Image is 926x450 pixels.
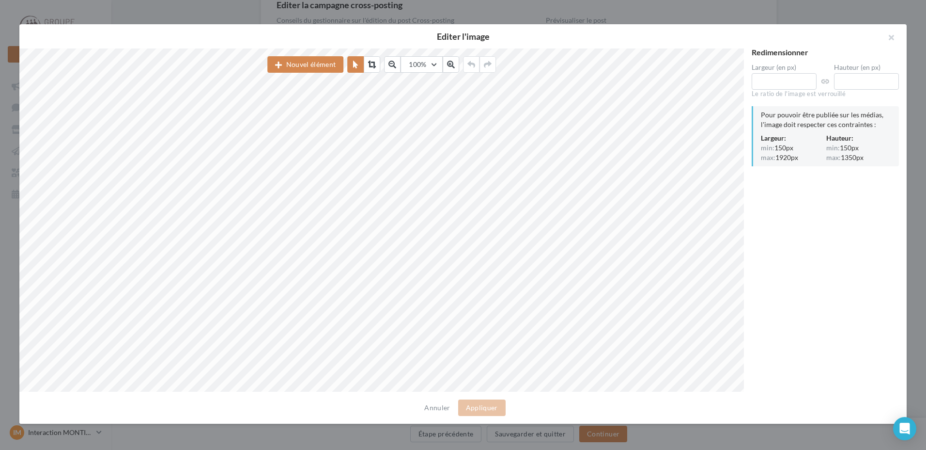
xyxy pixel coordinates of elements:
[267,56,343,73] button: Nouvel élément
[893,417,916,440] div: Open Intercom Messenger
[761,153,826,162] div: 1920px
[752,48,899,56] div: Redimensionner
[761,145,774,151] span: min:
[761,143,826,153] div: 150px
[752,64,817,71] label: Largeur (en px)
[35,32,891,41] h2: Editer l'image
[761,110,891,129] div: Pour pouvoir être publiée sur les médias, l'image doit respecter ces contraintes :
[826,133,892,143] div: Hauteur:
[401,56,442,73] button: 100%
[752,90,899,98] div: Le ratio de l'image est verrouillé
[761,133,826,143] div: Largeur:
[834,64,899,71] label: Hauteur (en px)
[826,153,892,162] div: 1350px
[826,145,840,151] span: min:
[458,400,506,416] button: Appliquer
[420,402,454,414] button: Annuler
[826,154,841,161] span: max:
[761,154,775,161] span: max:
[826,143,892,153] div: 150px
